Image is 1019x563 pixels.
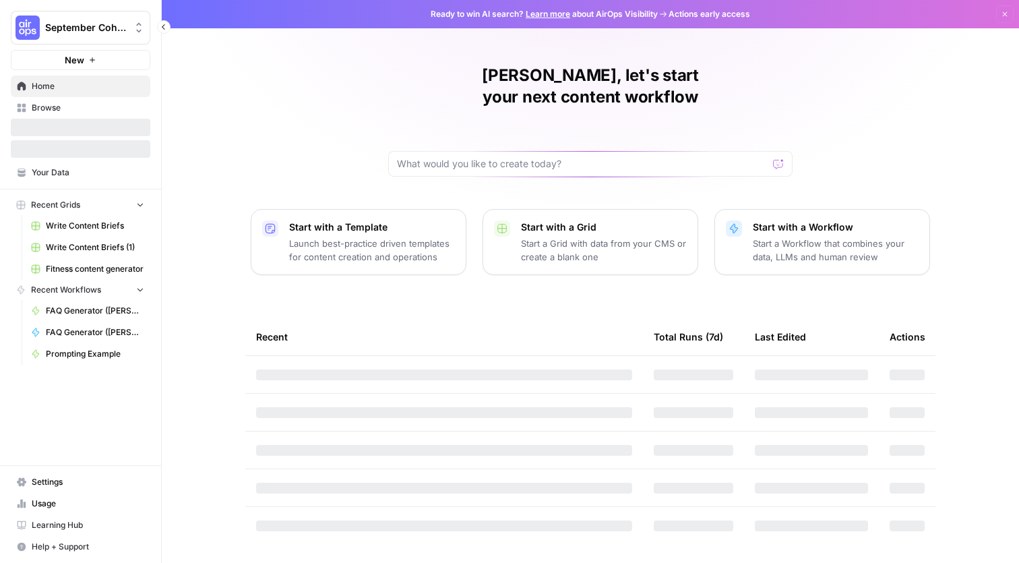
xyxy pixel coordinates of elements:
button: Recent Workflows [11,280,150,300]
div: Actions [890,318,925,355]
p: Start with a Template [289,220,455,234]
button: Help + Support [11,536,150,558]
span: Write Content Briefs [46,220,144,232]
a: Learning Hub [11,514,150,536]
span: Prompting Example [46,348,144,360]
span: Browse [32,102,144,114]
p: Start a Grid with data from your CMS or create a blank one [521,237,687,264]
button: New [11,50,150,70]
span: New [65,53,84,67]
a: Prompting Example [25,343,150,365]
button: Start with a GridStart a Grid with data from your CMS or create a blank one [483,209,698,275]
a: Learn more [526,9,570,19]
span: Home [32,80,144,92]
a: Fitness content generator [25,258,150,280]
div: Last Edited [755,318,806,355]
a: FAQ Generator ([PERSON_NAME]) [25,300,150,322]
span: Usage [32,498,144,510]
p: Start with a Workflow [753,220,919,234]
span: Your Data [32,167,144,179]
p: Start with a Grid [521,220,687,234]
input: What would you like to create today? [397,157,768,171]
span: FAQ Generator ([PERSON_NAME]) [46,326,144,338]
span: Settings [32,476,144,488]
a: Browse [11,97,150,119]
span: Write Content Briefs (1) [46,241,144,254]
div: Total Runs (7d) [654,318,723,355]
a: Write Content Briefs (1) [25,237,150,258]
button: Start with a TemplateLaunch best-practice driven templates for content creation and operations [251,209,466,275]
img: September Cohort Logo [16,16,40,40]
p: Start a Workflow that combines your data, LLMs and human review [753,237,919,264]
a: Usage [11,493,150,514]
button: Recent Grids [11,195,150,215]
span: Help + Support [32,541,144,553]
span: September Cohort [45,21,127,34]
button: Workspace: September Cohort [11,11,150,45]
span: FAQ Generator ([PERSON_NAME]) [46,305,144,317]
button: Start with a WorkflowStart a Workflow that combines your data, LLMs and human review [714,209,930,275]
a: Write Content Briefs [25,215,150,237]
span: Recent Workflows [31,284,101,296]
p: Launch best-practice driven templates for content creation and operations [289,237,455,264]
span: Recent Grids [31,199,80,211]
span: Fitness content generator [46,263,144,275]
h1: [PERSON_NAME], let's start your next content workflow [388,65,793,108]
span: Actions early access [669,8,750,20]
a: Your Data [11,162,150,183]
div: Recent [256,318,632,355]
span: Ready to win AI search? about AirOps Visibility [431,8,658,20]
a: FAQ Generator ([PERSON_NAME]) [25,322,150,343]
span: Learning Hub [32,519,144,531]
a: Settings [11,471,150,493]
a: Home [11,76,150,97]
